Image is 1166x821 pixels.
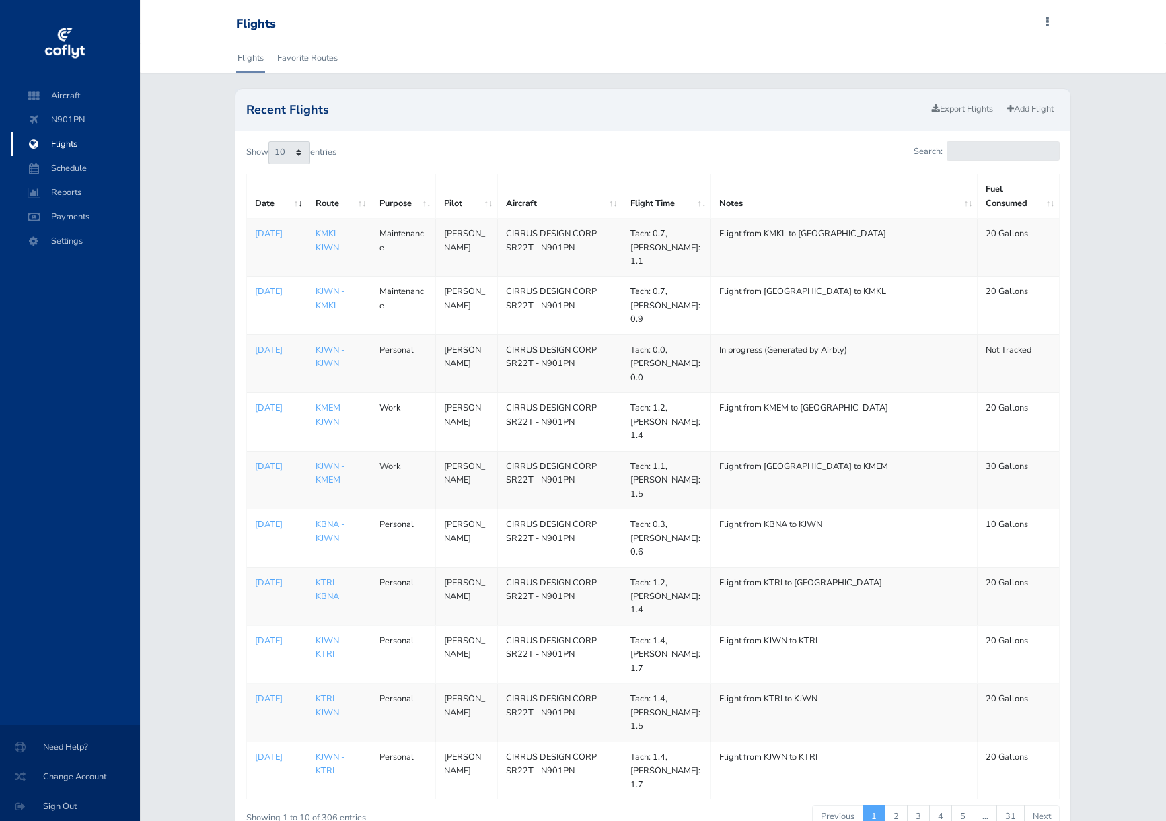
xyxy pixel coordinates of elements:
[316,402,346,427] a: KMEM - KJWN
[977,334,1059,392] td: Not Tracked
[371,277,435,334] td: Maintenance
[710,393,977,451] td: Flight from KMEM to [GEOGRAPHIC_DATA]
[316,460,344,486] a: KJWN - KMEM
[268,141,310,164] select: Showentries
[16,794,124,818] span: Sign Out
[316,285,344,311] a: KJWN - KMKL
[246,104,926,116] h2: Recent Flights
[255,634,299,647] a: [DATE]
[435,451,497,509] td: [PERSON_NAME]
[435,393,497,451] td: [PERSON_NAME]
[1001,100,1060,119] a: Add Flight
[977,174,1059,219] th: Fuel Consumed: activate to sort column ascending
[497,625,622,683] td: CIRRUS DESIGN CORP SR22T - N901PN
[977,509,1059,567] td: 10 Gallons
[710,334,977,392] td: In progress (Generated by Airbly)
[622,742,711,799] td: Tach: 1.4, [PERSON_NAME]: 1.7
[24,132,126,156] span: Flights
[710,219,977,277] td: Flight from KMKL to [GEOGRAPHIC_DATA]
[497,451,622,509] td: CIRRUS DESIGN CORP SR22T - N901PN
[977,219,1059,277] td: 20 Gallons
[622,393,711,451] td: Tach: 1.2, [PERSON_NAME]: 1.4
[435,625,497,683] td: [PERSON_NAME]
[497,277,622,334] td: CIRRUS DESIGN CORP SR22T - N901PN
[710,684,977,742] td: Flight from KTRI to KJWN
[24,205,126,229] span: Payments
[255,460,299,473] a: [DATE]
[236,17,276,32] div: Flights
[42,24,87,64] img: coflyt logo
[497,174,622,219] th: Aircraft: activate to sort column ascending
[977,277,1059,334] td: 20 Gallons
[371,742,435,799] td: Personal
[622,684,711,742] td: Tach: 1.4, [PERSON_NAME]: 1.5
[24,156,126,180] span: Schedule
[316,577,340,602] a: KTRI - KBNA
[435,174,497,219] th: Pilot: activate to sort column ascending
[316,518,344,544] a: KBNA - KJWN
[255,576,299,590] a: [DATE]
[24,180,126,205] span: Reports
[255,343,299,357] a: [DATE]
[255,227,299,240] a: [DATE]
[371,567,435,625] td: Personal
[24,108,126,132] span: N901PN
[24,229,126,253] span: Settings
[255,517,299,531] a: [DATE]
[316,344,344,369] a: KJWN - KJWN
[371,219,435,277] td: Maintenance
[371,625,435,683] td: Personal
[371,451,435,509] td: Work
[435,742,497,799] td: [PERSON_NAME]
[497,684,622,742] td: CIRRUS DESIGN CORP SR22T - N901PN
[497,742,622,799] td: CIRRUS DESIGN CORP SR22T - N901PN
[435,277,497,334] td: [PERSON_NAME]
[316,751,344,777] a: KJWN - KTRI
[435,567,497,625] td: [PERSON_NAME]
[255,285,299,298] a: [DATE]
[926,100,999,119] a: Export Flights
[371,174,435,219] th: Purpose: activate to sort column ascending
[371,684,435,742] td: Personal
[16,764,124,789] span: Change Account
[16,735,124,759] span: Need Help?
[710,509,977,567] td: Flight from KBNA to KJWN
[497,334,622,392] td: CIRRUS DESIGN CORP SR22T - N901PN
[316,692,340,718] a: KTRI - KJWN
[435,219,497,277] td: [PERSON_NAME]
[316,635,344,660] a: KJWN - KTRI
[914,141,1060,161] label: Search:
[710,277,977,334] td: Flight from [GEOGRAPHIC_DATA] to KMKL
[977,625,1059,683] td: 20 Gallons
[710,742,977,799] td: Flight from KJWN to KTRI
[371,509,435,567] td: Personal
[497,219,622,277] td: CIRRUS DESIGN CORP SR22T - N901PN
[710,625,977,683] td: Flight from KJWN to KTRI
[255,692,299,705] a: [DATE]
[977,684,1059,742] td: 20 Gallons
[276,43,339,73] a: Favorite Routes
[435,334,497,392] td: [PERSON_NAME]
[435,509,497,567] td: [PERSON_NAME]
[247,174,307,219] th: Date: activate to sort column ascending
[255,401,299,415] a: [DATE]
[977,451,1059,509] td: 30 Gallons
[255,750,299,764] a: [DATE]
[622,567,711,625] td: Tach: 1.2, [PERSON_NAME]: 1.4
[977,393,1059,451] td: 20 Gallons
[307,174,371,219] th: Route: activate to sort column ascending
[710,451,977,509] td: Flight from [GEOGRAPHIC_DATA] to KMEM
[316,227,344,253] a: KMKL - KJWN
[622,174,711,219] th: Flight Time: activate to sort column ascending
[622,451,711,509] td: Tach: 1.1, [PERSON_NAME]: 1.5
[710,567,977,625] td: Flight from KTRI to [GEOGRAPHIC_DATA]
[236,43,265,73] a: Flights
